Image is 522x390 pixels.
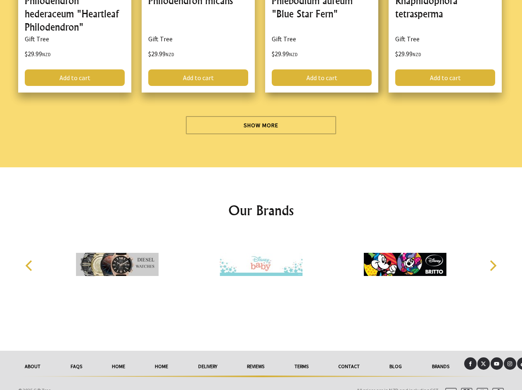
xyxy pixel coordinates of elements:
a: FAQs [55,357,97,376]
img: Disney Britto [364,233,446,295]
a: HOME [97,357,140,376]
a: Add to cart [395,69,495,86]
a: Contact [323,357,375,376]
a: Facebook [464,357,477,370]
button: Next [483,257,501,275]
a: Terms [279,357,323,376]
a: Show More [186,116,337,134]
a: Blog [375,357,417,376]
a: delivery [183,357,232,376]
a: Instagram [504,357,516,370]
a: reviews [232,357,279,376]
a: Youtube [491,357,503,370]
a: X (Twitter) [477,357,490,370]
a: Add to cart [272,69,372,86]
a: About [10,357,55,376]
img: Disney Baby [220,233,303,295]
a: Add to cart [25,69,125,86]
a: HOME [140,357,183,376]
a: Add to cart [148,69,248,86]
img: Diesel [76,233,159,295]
h2: Our Brands [17,200,505,220]
button: Previous [21,257,39,275]
a: Brands [417,357,464,376]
